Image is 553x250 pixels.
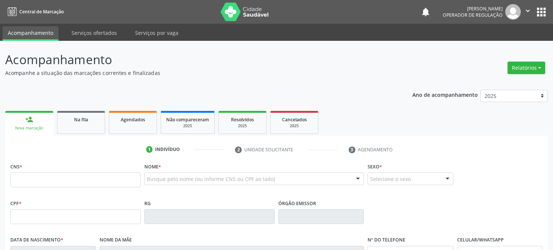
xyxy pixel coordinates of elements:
p: Ano de acompanhamento [412,90,478,99]
div: [PERSON_NAME] [443,6,503,12]
span: Resolvidos [231,116,254,123]
label: CNS [10,161,22,172]
span: Central de Marcação [19,9,64,15]
label: Órgão emissor [278,198,316,209]
label: RG [144,198,151,209]
span: Busque pelo nome (ou informe CNS ou CPF ao lado) [147,175,275,183]
p: Acompanhe a situação das marcações correntes e finalizadas [5,69,385,77]
button: Relatórios [507,62,545,74]
p: Acompanhamento [5,50,385,69]
label: Nome da mãe [100,234,132,246]
span: Na fila [74,116,88,123]
label: Sexo [368,161,382,172]
span: Não compareceram [166,116,209,123]
div: 2025 [276,123,313,129]
a: Acompanhamento [3,26,58,41]
div: Nova marcação [10,125,48,131]
div: 2025 [166,123,209,129]
div: person_add [25,115,33,124]
a: Central de Marcação [5,6,64,18]
i:  [524,7,532,15]
a: Serviços por vaga [130,26,184,39]
label: Data de nascimento [10,234,63,246]
label: Nº do Telefone [368,234,405,246]
label: Nome [144,161,161,172]
button: notifications [420,7,431,17]
label: CPF [10,198,21,209]
label: Celular/WhatsApp [457,234,504,246]
button:  [521,4,535,20]
div: Indivíduo [155,146,180,153]
a: Serviços ofertados [66,26,122,39]
span: Operador de regulação [443,12,503,18]
span: Selecione o sexo [370,175,411,183]
span: Agendados [121,116,145,123]
button: apps [535,6,548,19]
img: img [505,4,521,20]
div: 2025 [224,123,261,129]
div: 1 [146,146,153,153]
span: Cancelados [282,116,307,123]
